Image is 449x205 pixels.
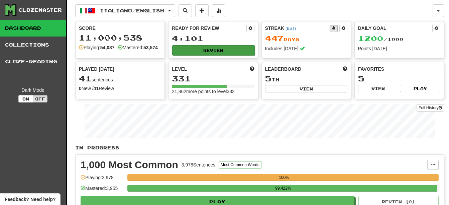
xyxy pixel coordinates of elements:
div: 11,000,538 [79,33,161,42]
div: Points [DATE] [358,45,440,52]
a: (BST) [286,26,296,31]
span: This week in points, UTC [343,66,347,72]
span: / 1000 [358,37,404,42]
div: Dark Mode [5,87,61,93]
div: Mastered: [118,44,158,51]
div: 3,978 Sentences [182,161,215,168]
button: Most Common Words [219,161,261,168]
button: View [358,85,399,92]
div: Day s [265,34,347,43]
span: Leaderboard [265,66,302,72]
button: Play [400,85,440,92]
div: 1,000 Most Common [81,160,178,170]
span: Open feedback widget [5,196,55,203]
div: Playing: [79,44,115,51]
span: Score more points to level up [250,66,254,72]
button: Italiano/English [75,4,175,17]
div: 21,862 more points to level 332 [172,88,254,95]
div: sentences [79,74,161,83]
div: Playing: 3,978 [81,174,124,185]
button: Off [33,95,47,102]
span: Played [DATE] [79,66,114,72]
div: Score [79,25,161,31]
span: 1200 [358,33,383,43]
span: 5 [265,74,271,83]
span: Level [172,66,187,72]
strong: 41 [94,86,99,91]
div: 331 [172,74,254,83]
div: 5 [358,74,440,83]
div: Includes [DATE]! [265,45,347,52]
div: Clozemaster [18,7,62,13]
strong: 0 [79,86,82,91]
div: 99.422% [129,185,437,192]
div: 100% [129,174,439,181]
div: th [265,74,347,83]
div: New / Review [79,85,161,92]
div: Streak [265,25,330,31]
span: 41 [79,74,92,83]
div: Ready for Review [172,25,246,31]
button: More stats [212,4,225,17]
button: View [265,85,347,92]
div: 4,101 [172,34,254,43]
button: Search sentences [179,4,192,17]
span: 447 [265,33,284,43]
div: Favorites [358,66,440,72]
strong: 54,087 [100,45,115,50]
div: Daily Goal [358,25,432,32]
span: Italiano / English [100,8,164,13]
a: Full History [417,104,444,112]
p: In Progress [75,144,444,151]
button: Add sentence to collection [195,4,209,17]
div: Mastered: 3,955 [81,185,124,196]
button: Review [172,45,254,55]
strong: 53,574 [143,45,158,50]
button: On [18,95,33,102]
